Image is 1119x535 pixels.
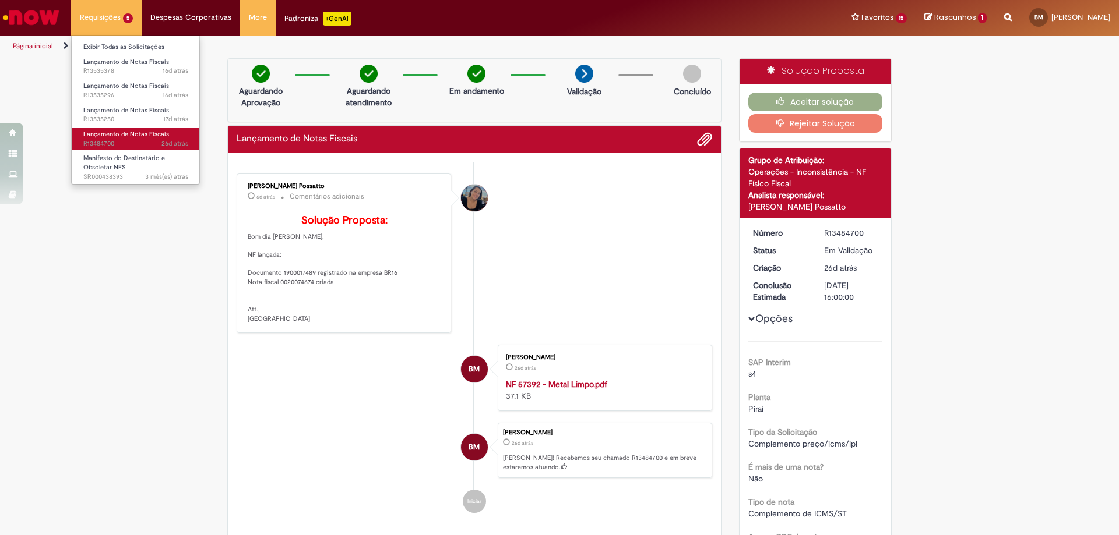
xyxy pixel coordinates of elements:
dt: Status [744,245,816,256]
button: Aceitar solução [748,93,883,111]
div: 37.1 KB [506,378,700,402]
div: Operações - Inconsistência - NF Físico Fiscal [748,166,883,189]
span: 6d atrás [256,193,275,200]
ul: Trilhas de página [9,36,737,57]
b: Tipo da Solicitação [748,427,817,437]
b: Planta [748,392,770,402]
img: check-circle-green.png [360,65,378,83]
span: Não [748,473,763,484]
span: More [249,12,267,23]
div: [PERSON_NAME] Possatto [248,183,442,190]
button: Rejeitar Solução [748,114,883,133]
span: 17d atrás [163,115,188,123]
time: 15/09/2025 11:49:10 [163,91,188,100]
small: Comentários adicionais [290,192,364,201]
time: 05/09/2025 12:43:26 [824,263,857,273]
span: Requisições [80,12,121,23]
time: 05/09/2025 12:43:28 [161,139,188,148]
span: Complemento preço/icms/ipi [748,438,857,449]
h2: Lançamento de Notas Fiscais Histórico de tíquete [237,134,357,144]
div: [PERSON_NAME] [503,429,706,436]
time: 16/07/2025 17:00:01 [145,172,188,181]
span: 26d atrás [161,139,188,148]
a: Aberto R13535250 : Lançamento de Notas Fiscais [72,104,200,126]
span: BM [469,355,480,383]
span: R13484700 [83,139,188,148]
button: Adicionar anexos [697,132,712,147]
img: ServiceNow [1,6,61,29]
b: Tipo de nota [748,497,794,507]
div: Solução Proposta [740,59,892,84]
div: 05/09/2025 12:43:26 [824,262,878,274]
span: 26d atrás [515,364,536,371]
span: [PERSON_NAME] [1051,12,1110,22]
img: check-circle-green.png [252,65,270,83]
img: check-circle-green.png [467,65,485,83]
dt: Número [744,227,816,239]
time: 15/09/2025 12:00:55 [163,66,188,75]
time: 15/09/2025 11:40:49 [163,115,188,123]
span: R13535250 [83,115,188,124]
div: Em Validação [824,245,878,256]
p: Validação [567,86,601,97]
span: s4 [748,369,756,379]
p: Aguardando Aprovação [233,85,289,108]
span: Manifesto do Destinatário e Obsoletar NFS [83,154,165,172]
ul: Requisições [71,35,200,185]
a: Rascunhos [924,12,987,23]
div: Grupo de Atribuição: [748,154,883,166]
a: Aberto R13484700 : Lançamento de Notas Fiscais [72,128,200,150]
a: Aberto R13535296 : Lançamento de Notas Fiscais [72,80,200,101]
img: arrow-next.png [575,65,593,83]
span: Lançamento de Notas Fiscais [83,106,169,115]
span: Complemento de ICMS/ST [748,508,847,519]
p: Concluído [674,86,711,97]
time: 05/09/2025 12:43:26 [512,440,533,447]
span: 1 [978,13,987,23]
p: Bom dia [PERSON_NAME], NF lançada: Documento 1900017489 registrado na empresa BR16 Nota fiscal 00... [248,215,442,324]
a: Aberto R13535378 : Lançamento de Notas Fiscais [72,56,200,77]
span: 16d atrás [163,66,188,75]
div: [PERSON_NAME] Possatto [748,201,883,212]
ul: Histórico de tíquete [237,162,712,525]
dt: Conclusão Estimada [744,279,816,303]
div: Padroniza [284,12,351,26]
time: 26/09/2025 11:29:32 [256,193,275,200]
p: Aguardando atendimento [340,85,397,108]
span: 3 mês(es) atrás [145,172,188,181]
span: Despesas Corporativas [150,12,231,23]
div: Beatriz Dos Santos FalcÃo Manoel [461,356,488,382]
div: Beatriz Dos Santos FalcÃo Manoel [461,434,488,460]
p: [PERSON_NAME]! Recebemos seu chamado R13484700 e em breve estaremos atuando. [503,453,706,472]
p: +GenAi [323,12,351,26]
b: É mais de uma nota? [748,462,824,472]
a: Página inicial [13,41,53,51]
div: R13484700 [824,227,878,239]
div: [PERSON_NAME] [506,354,700,361]
a: NF 57392 - Metal Limpo.pdf [506,379,607,389]
span: 16d atrás [163,91,188,100]
p: Em andamento [449,85,504,97]
time: 05/09/2025 12:42:41 [515,364,536,371]
dt: Criação [744,262,816,274]
span: BM [1034,13,1043,21]
span: Lançamento de Notas Fiscais [83,58,169,66]
span: SR000438393 [83,172,188,182]
span: Favoritos [861,12,893,23]
span: 26d atrás [512,440,533,447]
span: R13535296 [83,91,188,100]
span: BM [469,433,480,461]
span: Rascunhos [934,12,976,23]
img: img-circle-grey.png [683,65,701,83]
a: Exibir Todas as Solicitações [72,41,200,54]
span: 15 [896,13,907,23]
span: Lançamento de Notas Fiscais [83,82,169,90]
a: Aberto SR000438393 : Manifesto do Destinatário e Obsoletar NFS [72,152,200,177]
div: Liana Marucci Possatto [461,185,488,211]
b: SAP Interim [748,357,791,367]
span: 5 [123,13,133,23]
span: Lançamento de Notas Fiscais [83,130,169,139]
span: Piraí [748,403,763,414]
span: R13535378 [83,66,188,76]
